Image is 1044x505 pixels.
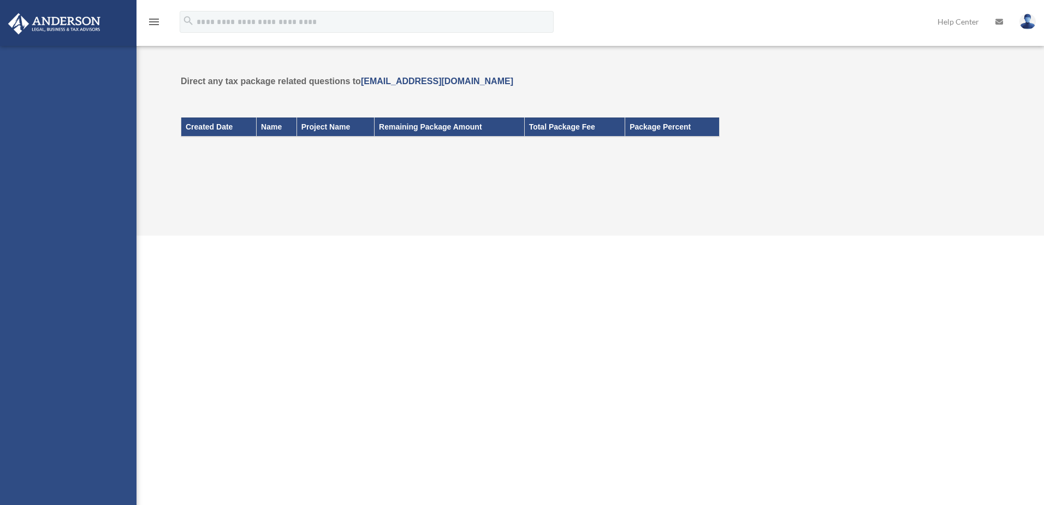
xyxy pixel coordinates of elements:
img: Anderson Advisors Platinum Portal [5,13,104,34]
th: Project Name [296,118,374,136]
th: Remaining Package Amount [375,118,525,136]
i: menu [147,15,161,28]
th: Package Percent [625,118,719,136]
strong: Direct any tax package related questions to [181,77,513,86]
th: Name [257,118,297,136]
a: menu [147,19,161,28]
img: User Pic [1019,14,1036,30]
a: [EMAIL_ADDRESS][DOMAIN_NAME] [361,77,513,86]
th: Total Package Fee [524,118,625,136]
th: Created Date [181,118,257,136]
i: search [182,15,194,27]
